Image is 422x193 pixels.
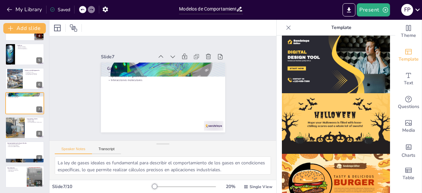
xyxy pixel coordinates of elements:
p: Interacciones moleculares [107,78,219,82]
span: Media [402,127,415,134]
p: Aproximación de gases reales [107,74,219,78]
span: Theme [401,32,416,39]
button: Speaker Notes [55,147,92,154]
p: Sostenibilidad [7,171,25,172]
p: Ley de [DEMOGRAPHIC_DATA]-Lussac [27,122,42,123]
p: Gas Ideal [107,66,219,71]
button: Transcript [92,147,121,154]
div: 6 [5,68,44,90]
button: Present [357,3,390,16]
div: Add text boxes [395,67,422,91]
p: Ley de gases ideales [107,70,219,74]
div: Add a table [395,162,422,186]
div: Slide 7 [101,54,154,60]
p: Aproximación de gases reales [7,96,42,97]
button: Add slide [3,23,46,34]
span: Position [70,24,77,32]
p: Comportamiento de Gases Reales [7,142,42,144]
div: 8 [36,131,42,137]
p: Ecuación de [PERSON_NAME] [7,146,42,148]
p: Propiedades termodinámicas [25,73,42,74]
img: thumb-12.png [282,32,390,93]
p: Control de temperatura [17,48,42,49]
button: My Library [5,4,45,15]
textarea: La ley de gases ideales es fundamental para describir el comportamiento de los gases en condicion... [55,156,271,175]
div: 9 [36,155,42,161]
p: Interacciones moleculares [7,97,42,98]
input: Insert title [179,4,236,14]
div: 10 [34,180,42,186]
div: 4 [36,33,42,39]
div: 9 [5,141,44,163]
div: 5 [36,57,42,63]
p: Turbinas [17,44,42,46]
div: Get real-time input from your audience [395,91,422,115]
div: 10 [5,166,44,187]
div: 6 [36,82,42,88]
span: Table [403,174,414,181]
p: Template [294,20,389,36]
div: Slide 7 / 10 [52,183,153,190]
div: Change the overall theme [395,20,422,43]
button: F P [401,3,413,16]
div: Saved [50,7,70,13]
p: Conclusiones [7,167,25,169]
span: Template [399,56,419,63]
button: Export to PowerPoint [343,3,355,16]
div: Add ready made slides [395,43,422,67]
span: Text [404,79,413,87]
p: [PERSON_NAME] [27,121,42,122]
div: Add charts and graphs [395,138,422,162]
img: thumb-13.png [282,93,390,154]
p: [PERSON_NAME] [27,119,42,121]
div: 8 [5,117,44,139]
p: Sistemas de Refrigeración [25,69,42,71]
p: Factor de compresibilidad [7,145,42,146]
p: Ley de gases ideales [7,95,42,96]
p: Optimización del diseño [7,168,25,170]
p: Seguridad en la operación [7,169,25,171]
div: F P [401,4,413,16]
div: 7 [36,106,42,112]
p: Gas Ideal [7,93,42,95]
p: Expansión de gases [17,46,42,47]
div: Add images, graphics, shapes or video [395,115,422,138]
div: 5 [5,43,44,65]
p: Compatibilidad de materiales [25,74,42,75]
p: Leyes de los Gases [27,118,42,120]
span: Questions [398,103,419,110]
span: Charts [402,152,415,159]
div: 20 % [223,183,238,190]
p: Desviaciones del modelo ideal [7,144,42,145]
p: Eficiencia isentrópica [17,47,42,48]
div: Layout [52,23,63,33]
span: Single View [250,184,272,189]
p: Transporte de calor [25,71,42,73]
div: 7 [5,92,44,114]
